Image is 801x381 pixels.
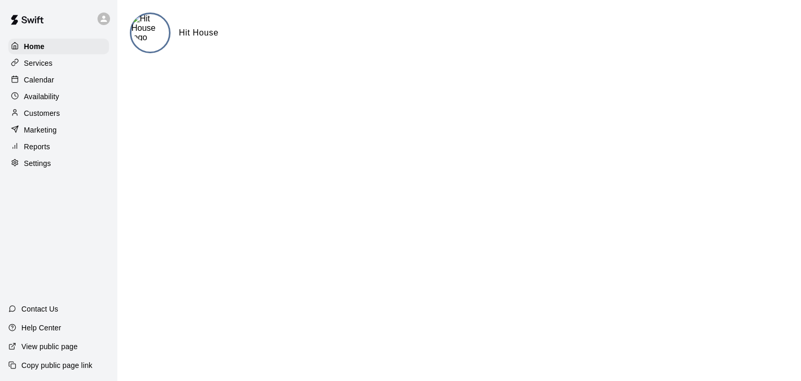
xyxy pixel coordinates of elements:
p: Home [24,41,45,52]
a: Calendar [8,72,109,88]
a: Home [8,39,109,54]
p: View public page [21,341,78,352]
img: Hit House logo [131,14,169,42]
h6: Hit House [179,26,219,40]
a: Customers [8,105,109,121]
p: Settings [24,158,51,169]
p: Copy public page link [21,360,92,371]
p: Help Center [21,323,61,333]
p: Contact Us [21,304,58,314]
a: Services [8,55,109,71]
p: Reports [24,141,50,152]
a: Reports [8,139,109,154]
p: Calendar [24,75,54,85]
p: Services [24,58,53,68]
a: Settings [8,156,109,171]
p: Availability [24,91,59,102]
p: Marketing [24,125,57,135]
a: Marketing [8,122,109,138]
p: Customers [24,108,60,118]
a: Availability [8,89,109,104]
